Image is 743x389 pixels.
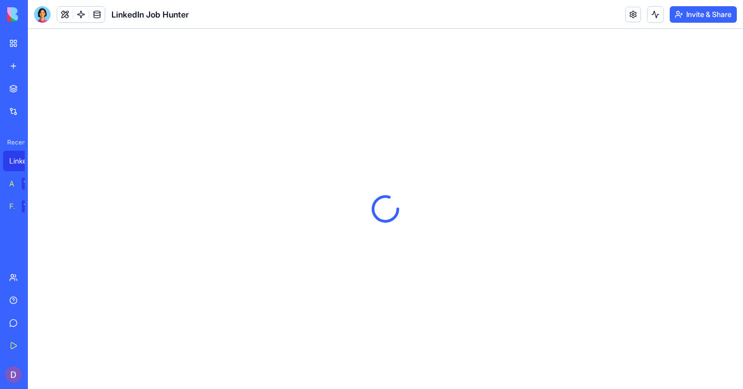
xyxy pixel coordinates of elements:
img: logo [7,7,71,22]
div: Feedback Form [9,201,14,212]
a: Feedback FormTRY [3,196,44,217]
img: ACg8ocI7k8E30mn_bs6q9SaGHSCF4jWiyfUIB-n8r37GTOCXr0BhGUI=s96-c [5,366,22,383]
span: Recent [3,138,25,147]
div: TRY [22,177,38,190]
span: LinkedIn Job Hunter [111,8,189,21]
a: LinkedIn Job Hunter [3,151,44,171]
div: AI Logo Generator [9,179,14,189]
div: LinkedIn Job Hunter [9,156,38,166]
a: AI Logo GeneratorTRY [3,173,44,194]
div: TRY [22,200,38,213]
button: Invite & Share [670,6,737,23]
